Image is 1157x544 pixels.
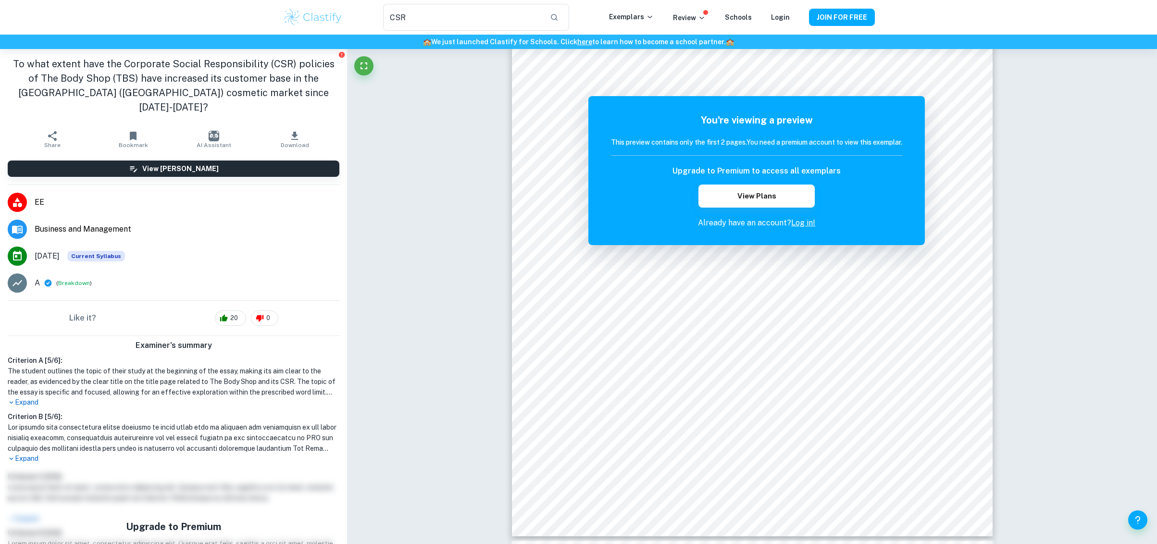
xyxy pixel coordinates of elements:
h6: Upgrade to Premium to access all exemplars [672,165,841,177]
div: 20 [215,310,246,326]
span: 20 [225,313,243,323]
p: Already have an account? [611,217,902,229]
a: Schools [725,13,752,21]
h1: Lor ipsumdo sita consectetura elitse doeiusmo te incid utlab etdo ma aliquaen adm veniamquisn ex ... [8,422,339,454]
img: AI Assistant [209,131,219,141]
span: EE [35,197,339,208]
button: Report issue [338,51,345,58]
button: Download [254,126,335,153]
button: Share [12,126,93,153]
img: Clastify logo [283,8,344,27]
span: Share [44,142,61,148]
span: ( ) [56,279,92,288]
p: Expand [8,454,339,464]
span: 🏫 [726,38,734,46]
button: AI Assistant [174,126,254,153]
span: 🏫 [423,38,431,46]
span: AI Assistant [197,142,231,148]
h6: Criterion B [ 5 / 6 ]: [8,411,339,422]
input: Search for any exemplars... [383,4,542,31]
span: [DATE] [35,250,60,262]
span: Download [281,142,309,148]
button: JOIN FOR FREE [809,9,875,26]
button: Fullscreen [354,56,373,75]
h6: View [PERSON_NAME] [142,163,219,174]
div: This exemplar is based on the current syllabus. Feel free to refer to it for inspiration/ideas wh... [67,251,125,261]
h6: Criterion A [ 5 / 6 ]: [8,355,339,366]
button: View [PERSON_NAME] [8,161,339,177]
h6: This preview contains only the first 2 pages. You need a premium account to view this exemplar. [611,137,902,148]
h1: The student outlines the topic of their study at the beginning of the essay, making its aim clear... [8,366,339,397]
p: Expand [8,397,339,408]
h5: You're viewing a preview [611,113,902,127]
h5: Upgrade to Premium [107,519,240,534]
span: Bookmark [119,142,148,148]
h6: We just launched Clastify for Schools. Click to learn how to become a school partner. [2,37,1155,47]
p: A [35,277,40,289]
a: Log in! [791,218,815,227]
h6: Examiner's summary [4,340,343,351]
div: 0 [251,310,278,326]
span: Business and Management [35,223,339,235]
p: Review [673,12,706,23]
button: Bookmark [93,126,174,153]
h6: Like it? [69,312,96,324]
button: Help and Feedback [1128,510,1147,530]
button: Breakdown [58,279,90,287]
a: Login [771,13,790,21]
button: View Plans [698,185,815,208]
span: 0 [261,313,275,323]
span: Current Syllabus [67,251,125,261]
a: here [577,38,592,46]
p: Exemplars [609,12,654,22]
h1: To what extent have the Corporate Social Responsibility (CSR) policies of The Body Shop (TBS) hav... [8,57,339,114]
